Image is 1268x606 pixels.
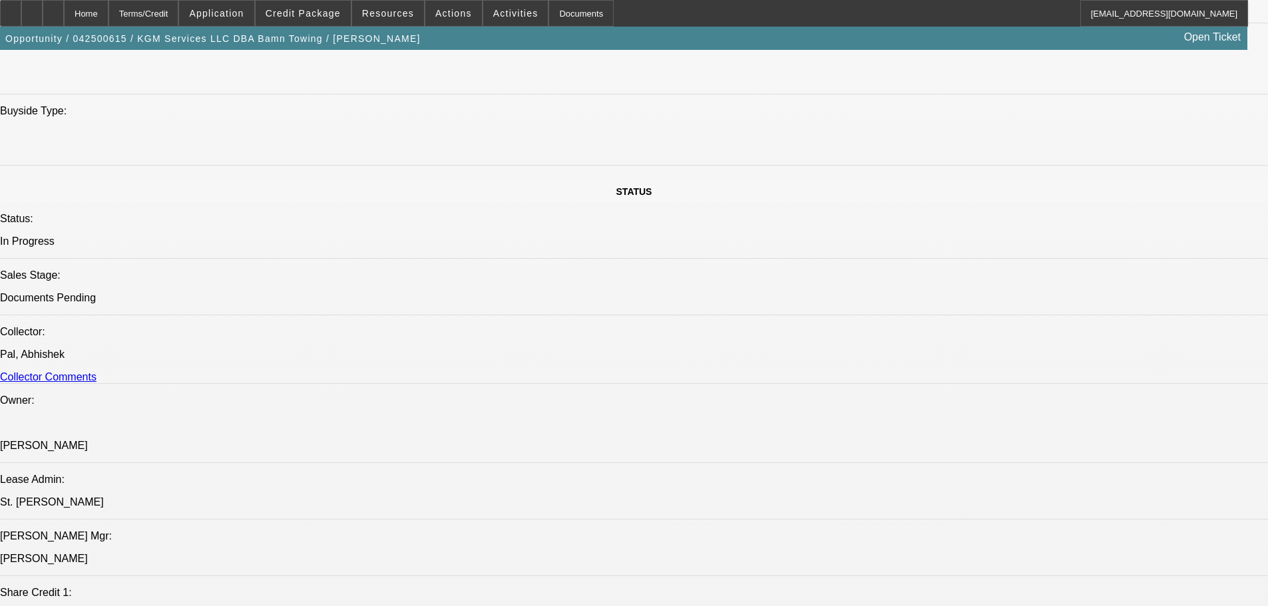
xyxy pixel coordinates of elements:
[189,8,244,19] span: Application
[616,186,652,197] span: STATUS
[493,8,538,19] span: Activities
[435,8,472,19] span: Actions
[425,1,482,26] button: Actions
[5,33,421,44] span: Opportunity / 042500615 / KGM Services LLC DBA Bamn Towing / [PERSON_NAME]
[362,8,414,19] span: Resources
[256,1,351,26] button: Credit Package
[352,1,424,26] button: Resources
[483,1,548,26] button: Activities
[266,8,341,19] span: Credit Package
[1179,26,1246,49] a: Open Ticket
[179,1,254,26] button: Application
